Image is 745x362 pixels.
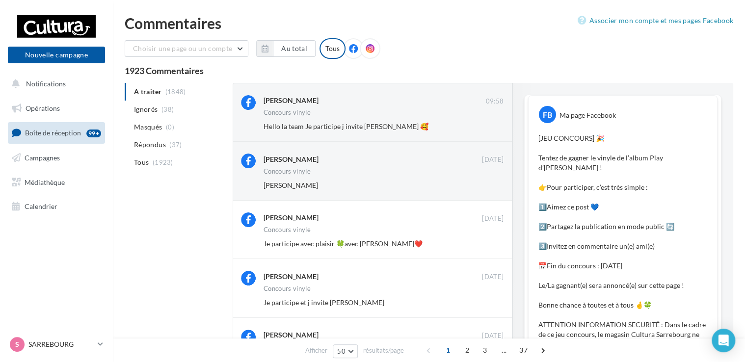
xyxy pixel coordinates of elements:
span: 2 [459,342,475,358]
div: Concours vinyle [264,285,311,292]
span: ... [496,342,512,358]
p: SARREBOURG [28,339,94,349]
span: 37 [515,342,532,358]
button: Au total [273,40,316,57]
span: Ignorés [134,104,158,114]
span: Notifications [26,79,66,88]
span: [DATE] [482,273,504,282]
span: Hello la team Je participe j invite [PERSON_NAME] 🥰 [264,122,428,130]
span: (37) [169,141,182,149]
a: Campagnes [6,148,107,168]
span: Médiathèque [25,178,65,186]
div: [PERSON_NAME] [264,96,319,105]
a: Opérations [6,98,107,119]
div: [PERSON_NAME] [264,272,319,282]
span: [DATE] [482,155,504,164]
a: Associer mon compte et mes pages Facebook [578,15,733,26]
button: 50 [333,344,358,358]
span: [DATE] [482,214,504,223]
span: Répondus [134,140,166,150]
span: Boîte de réception [25,129,81,137]
span: Tous [134,157,149,167]
span: résultats/page [363,346,404,355]
div: [PERSON_NAME] [264,155,319,164]
span: 09:58 [485,97,504,106]
button: Nouvelle campagne [8,47,105,63]
span: Calendrier [25,202,57,210]
span: Je participe avec plaisir 🍀avec [PERSON_NAME]❤️ [264,239,423,248]
span: 1 [440,342,456,358]
div: Commentaires [125,16,733,30]
span: S [15,339,19,349]
span: 50 [337,347,346,355]
div: Ma page Facebook [559,110,616,120]
a: Calendrier [6,196,107,217]
button: Notifications [6,74,103,94]
span: [PERSON_NAME] [264,181,318,189]
span: Campagnes [25,154,60,162]
div: Concours vinyle [264,109,311,116]
span: (38) [161,105,174,113]
div: Concours vinyle [264,227,311,233]
a: Boîte de réception99+ [6,122,107,143]
button: Au total [256,40,316,57]
div: [PERSON_NAME] [264,330,319,340]
span: Masqués [134,122,162,132]
button: Choisir une page ou un compte [125,40,248,57]
span: Afficher [305,346,327,355]
span: Opérations [26,104,60,112]
div: [PERSON_NAME] [264,213,319,223]
span: 3 [477,342,493,358]
span: Choisir une page ou un compte [133,44,232,52]
div: 99+ [86,129,101,137]
div: Open Intercom Messenger [712,329,735,352]
div: Concours vinyle [264,168,311,175]
span: (1923) [153,158,173,166]
span: (0) [166,123,174,131]
a: Médiathèque [6,172,107,193]
div: FB [539,106,556,123]
div: 1923 Commentaires [125,66,733,75]
a: S SARREBOURG [8,335,105,354]
span: Je participe et j invite [PERSON_NAME] [264,298,384,307]
div: Tous [319,38,346,59]
span: [DATE] [482,332,504,340]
